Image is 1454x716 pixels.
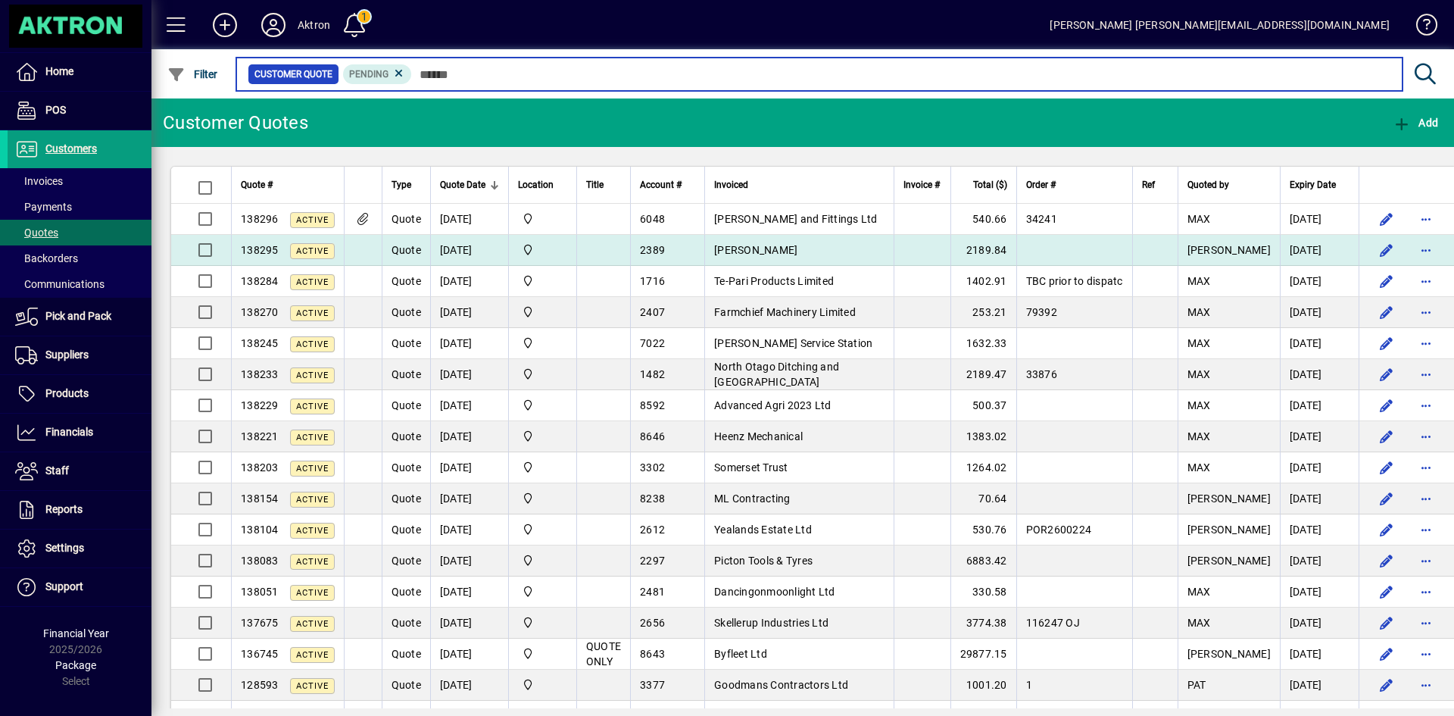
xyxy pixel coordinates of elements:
[163,111,308,135] div: Customer Quotes
[714,361,839,388] span: North Otago Ditching and [GEOGRAPHIC_DATA]
[1280,390,1359,421] td: [DATE]
[518,583,567,600] span: Central
[518,366,567,383] span: Central
[392,524,421,536] span: Quote
[8,298,151,336] a: Pick and Pack
[296,277,329,287] span: Active
[640,177,695,193] div: Account #
[714,177,748,193] span: Invoiced
[8,568,151,606] a: Support
[1187,177,1229,193] span: Quoted by
[950,670,1016,701] td: 1001.20
[518,646,567,662] span: Central
[586,640,621,668] span: QUOTE ONLY
[1414,331,1438,355] button: More options
[1280,483,1359,514] td: [DATE]
[296,650,329,660] span: Active
[1414,642,1438,666] button: More options
[518,242,567,258] span: Central
[1374,331,1399,355] button: Edit
[167,68,218,80] span: Filter
[45,542,84,554] span: Settings
[714,648,767,660] span: Byfleet Ltd
[430,266,508,297] td: [DATE]
[1374,673,1399,697] button: Edit
[640,244,665,256] span: 2389
[950,639,1016,670] td: 29877.15
[241,524,279,536] span: 138104
[950,546,1016,577] td: 6883.42
[714,461,788,474] span: Somerset Trust
[950,514,1016,546] td: 530.76
[392,306,421,318] span: Quote
[714,617,828,629] span: Skellerup Industries Ltd
[241,617,279,629] span: 137675
[296,495,329,505] span: Active
[1374,611,1399,635] button: Edit
[392,177,411,193] span: Type
[296,215,329,225] span: Active
[430,204,508,235] td: [DATE]
[392,492,421,505] span: Quote
[1414,673,1438,697] button: More options
[43,627,109,639] span: Financial Year
[950,483,1016,514] td: 70.64
[950,266,1016,297] td: 1402.91
[1374,362,1399,386] button: Edit
[1280,359,1359,390] td: [DATE]
[1414,393,1438,417] button: More options
[241,399,279,411] span: 138229
[950,297,1016,328] td: 253.21
[518,397,567,414] span: Central
[392,275,421,287] span: Quote
[1187,617,1211,629] span: MAX
[430,452,508,483] td: [DATE]
[1389,109,1442,136] button: Add
[392,399,421,411] span: Quote
[430,608,508,639] td: [DATE]
[241,213,279,225] span: 138296
[45,464,69,477] span: Staff
[241,177,335,193] div: Quote #
[430,421,508,452] td: [DATE]
[1026,524,1092,536] span: POR2600224
[950,452,1016,483] td: 1264.02
[1280,421,1359,452] td: [DATE]
[164,61,222,88] button: Filter
[8,168,151,194] a: Invoices
[241,368,279,380] span: 138233
[518,677,567,693] span: Central
[241,586,279,598] span: 138051
[1280,204,1359,235] td: [DATE]
[1414,455,1438,480] button: More options
[392,368,421,380] span: Quote
[1374,580,1399,604] button: Edit
[1374,549,1399,573] button: Edit
[714,306,856,318] span: Farmchief Machinery Limited
[296,402,329,411] span: Active
[1026,275,1123,287] span: TBC prior to dispatc
[392,555,421,567] span: Quote
[1026,213,1057,225] span: 34241
[296,308,329,318] span: Active
[950,204,1016,235] td: 540.66
[1142,177,1155,193] span: Ref
[950,421,1016,452] td: 1383.02
[249,11,298,39] button: Profile
[45,142,97,155] span: Customers
[241,492,279,505] span: 138154
[1374,517,1399,542] button: Edit
[241,430,279,442] span: 138221
[1414,424,1438,449] button: More options
[1280,266,1359,297] td: [DATE]
[1187,492,1271,505] span: [PERSON_NAME]
[8,452,151,490] a: Staff
[1414,486,1438,511] button: More options
[640,555,665,567] span: 2297
[1187,586,1211,598] span: MAX
[392,461,421,474] span: Quote
[1142,177,1169,193] div: Ref
[518,273,567,289] span: Central
[392,213,421,225] span: Quote
[1187,244,1271,256] span: [PERSON_NAME]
